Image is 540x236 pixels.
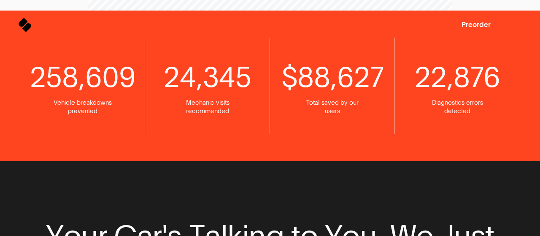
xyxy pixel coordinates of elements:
span: $ [282,60,297,94]
span: recommended [186,107,229,115]
span: Mechanic visits [186,98,229,107]
span: 88,627 [297,60,383,94]
span: Preorder [462,21,491,28]
span: 258,609 [30,60,136,94]
span: Vehicle breakdowns prevented [52,98,113,116]
span: Vehicle breakdowns [54,98,112,107]
span: Total saved by our [306,98,359,107]
span: Diagnostics errors detected [427,98,488,116]
span: users [325,107,340,115]
span: Total saved by our users [302,98,363,116]
span: Diagnostics errors [432,98,483,107]
span: 22,876 [415,60,500,94]
span: 24,345 [164,60,251,94]
span: prevented [68,107,97,115]
button: Preorder a SPARQ Diagnostics Device [450,16,503,34]
span: Mechanic visits recommended [177,98,238,116]
span: detected [444,107,470,115]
